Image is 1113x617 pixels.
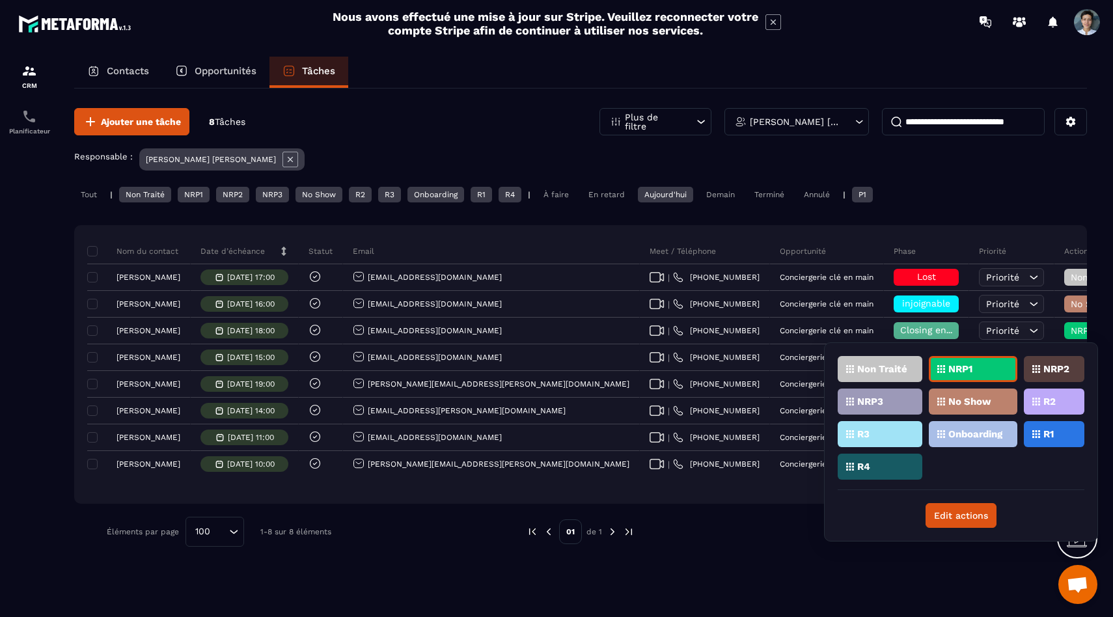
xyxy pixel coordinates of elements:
[295,187,342,202] div: No Show
[668,406,670,416] span: |
[227,459,275,469] p: [DATE] 10:00
[894,246,916,256] p: Phase
[3,128,55,135] p: Planificateur
[227,353,275,362] p: [DATE] 15:00
[528,190,530,199] p: |
[673,405,760,416] a: [PHONE_NUMBER]
[780,433,873,442] p: Conciergerie clé en main
[227,299,275,308] p: [DATE] 16:00
[256,187,289,202] div: NRP3
[900,325,974,335] span: Closing en cours
[917,271,936,282] span: Lost
[332,10,759,37] h2: Nous avons effectué une mise à jour sur Stripe. Veuillez reconnecter votre compte Stripe afin de ...
[780,459,873,469] p: Conciergerie clé en main
[857,430,870,439] p: R3
[748,187,791,202] div: Terminé
[119,187,171,202] div: Non Traité
[107,65,149,77] p: Contacts
[302,65,335,77] p: Tâches
[74,152,133,161] p: Responsable :
[586,527,602,537] p: de 1
[18,12,135,36] img: logo
[673,272,760,282] a: [PHONE_NUMBER]
[780,273,873,282] p: Conciergerie clé en main
[668,299,670,309] span: |
[3,82,55,89] p: CRM
[227,406,275,415] p: [DATE] 14:00
[852,187,873,202] div: P1
[582,187,631,202] div: En retard
[673,325,760,336] a: [PHONE_NUMBER]
[527,526,538,538] img: prev
[407,187,464,202] div: Onboarding
[146,155,276,164] p: [PERSON_NAME] [PERSON_NAME]
[1064,246,1088,256] p: Action
[543,526,555,538] img: prev
[1043,430,1054,439] p: R1
[228,433,274,442] p: [DATE] 11:00
[117,299,180,308] p: [PERSON_NAME]
[780,299,873,308] p: Conciergerie clé en main
[74,57,162,88] a: Contacts
[857,462,870,471] p: R4
[227,379,275,389] p: [DATE] 19:00
[986,325,1019,336] span: Priorité
[74,187,103,202] div: Tout
[21,63,37,79] img: formation
[926,503,996,528] button: Edit actions
[668,433,670,443] span: |
[857,364,907,374] p: Non Traité
[843,190,845,199] p: |
[780,406,873,415] p: Conciergerie clé en main
[117,273,180,282] p: [PERSON_NAME]
[979,246,1006,256] p: Priorité
[499,187,521,202] div: R4
[3,53,55,99] a: formationformationCRM
[857,397,883,406] p: NRP3
[986,272,1019,282] span: Priorité
[90,246,178,256] p: Nom du contact
[215,117,245,127] span: Tâches
[700,187,741,202] div: Demain
[607,526,618,538] img: next
[668,273,670,282] span: |
[110,190,113,199] p: |
[117,406,180,415] p: [PERSON_NAME]
[673,352,760,363] a: [PHONE_NUMBER]
[200,246,265,256] p: Date d’échéance
[780,326,873,335] p: Conciergerie clé en main
[117,353,180,362] p: [PERSON_NAME]
[74,108,189,135] button: Ajouter une tâche
[107,527,179,536] p: Éléments par page
[227,273,275,282] p: [DATE] 17:00
[349,187,372,202] div: R2
[668,353,670,363] span: |
[195,65,256,77] p: Opportunités
[668,326,670,336] span: |
[750,117,840,126] p: [PERSON_NAME] [PERSON_NAME]
[986,299,1019,309] span: Priorité
[780,379,873,389] p: Conciergerie clé en main
[101,115,181,128] span: Ajouter une tâche
[948,397,991,406] p: No Show
[117,459,180,469] p: [PERSON_NAME]
[780,246,826,256] p: Opportunité
[191,525,215,539] span: 100
[623,526,635,538] img: next
[948,364,972,374] p: NRP1
[117,433,180,442] p: [PERSON_NAME]
[797,187,836,202] div: Annulé
[668,459,670,469] span: |
[269,57,348,88] a: Tâches
[353,246,374,256] p: Email
[673,299,760,309] a: [PHONE_NUMBER]
[227,326,275,335] p: [DATE] 18:00
[185,517,244,547] div: Search for option
[1043,397,1056,406] p: R2
[673,379,760,389] a: [PHONE_NUMBER]
[673,459,760,469] a: [PHONE_NUMBER]
[21,109,37,124] img: scheduler
[209,116,245,128] p: 8
[117,326,180,335] p: [PERSON_NAME]
[1058,565,1097,604] div: Ouvrir le chat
